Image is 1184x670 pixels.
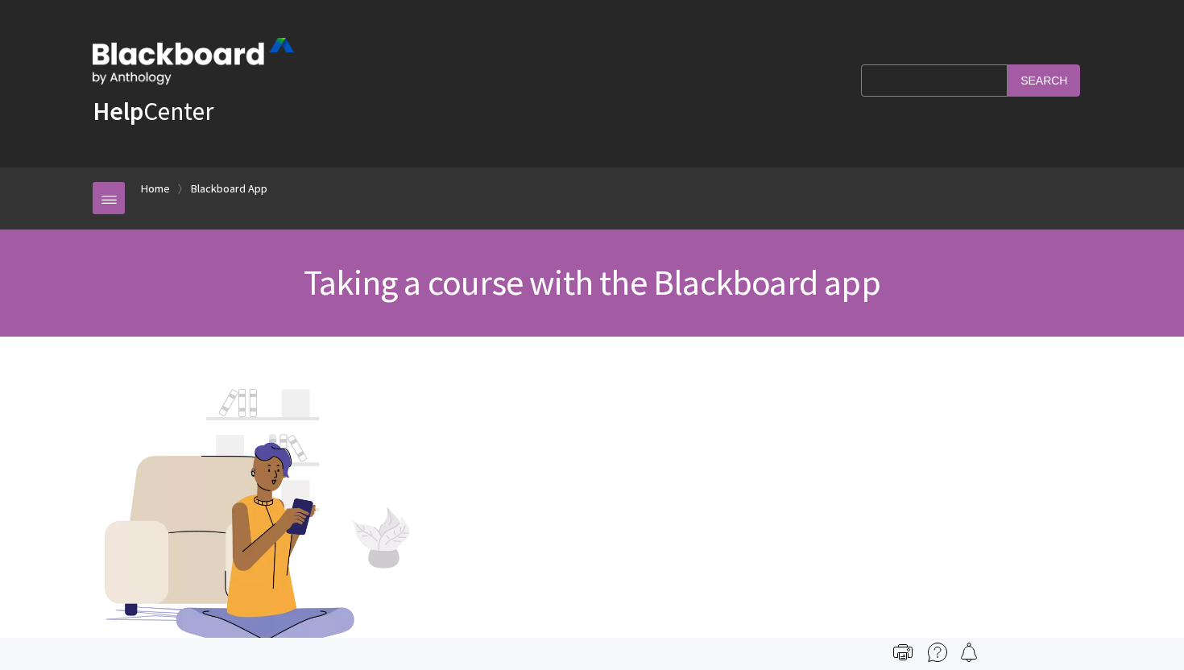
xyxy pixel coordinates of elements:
[959,643,979,662] img: Follow this page
[93,95,143,127] strong: Help
[141,179,170,199] a: Home
[893,643,913,662] img: Print
[1008,64,1080,96] input: Search
[93,38,294,85] img: Blackboard by Anthology
[191,179,267,199] a: Blackboard App
[93,95,213,127] a: HelpCenter
[928,643,947,662] img: More help
[304,260,880,304] span: Taking a course with the Blackboard app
